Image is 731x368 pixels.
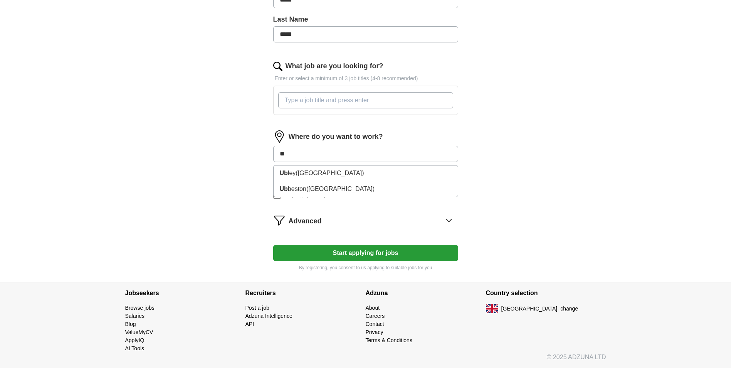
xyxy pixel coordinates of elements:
[274,165,458,181] li: ley
[274,181,458,197] li: beston
[125,313,145,319] a: Salaries
[125,321,136,327] a: Blog
[366,313,385,319] a: Careers
[273,14,458,25] label: Last Name
[119,353,612,368] div: © 2025 ADZUNA LTD
[486,282,606,304] h4: Country selection
[560,305,578,313] button: change
[245,321,254,327] a: API
[273,62,282,71] img: search.png
[125,305,155,311] a: Browse jobs
[125,329,153,335] a: ValueMyCV
[289,216,322,226] span: Advanced
[273,245,458,261] button: Start applying for jobs
[306,186,375,192] span: ([GEOGRAPHIC_DATA])
[501,305,558,313] span: [GEOGRAPHIC_DATA]
[245,313,292,319] a: Adzuna Intelligence
[366,305,380,311] a: About
[125,345,145,351] a: AI Tools
[366,321,384,327] a: Contact
[366,329,383,335] a: Privacy
[273,264,458,271] p: By registering, you consent to us applying to suitable jobs for you
[296,170,364,176] span: ([GEOGRAPHIC_DATA])
[366,337,412,343] a: Terms & Conditions
[286,61,383,71] label: What job are you looking for?
[273,130,286,143] img: location.png
[280,186,288,192] strong: Ub
[289,132,383,142] label: Where do you want to work?
[278,92,453,108] input: Type a job title and press enter
[245,305,269,311] a: Post a job
[273,214,286,226] img: filter
[280,170,288,176] strong: Ub
[125,337,145,343] a: ApplyIQ
[486,304,498,313] img: UK flag
[273,74,458,83] p: Enter or select a minimum of 3 job titles (4-8 recommended)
